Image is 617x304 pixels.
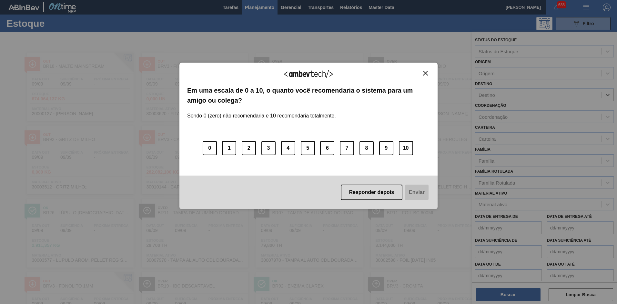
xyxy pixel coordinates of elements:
button: Close [421,70,430,76]
label: Em uma escala de 0 a 10, o quanto você recomendaria o sistema para um amigo ou colega? [187,86,430,105]
button: Responder depois [341,185,403,200]
button: 6 [320,141,334,155]
img: Logo Ambevtech [284,70,333,78]
button: 7 [340,141,354,155]
button: 4 [281,141,295,155]
button: 5 [301,141,315,155]
button: 2 [242,141,256,155]
button: 10 [399,141,413,155]
img: Close [423,71,428,76]
button: 8 [359,141,374,155]
button: 9 [379,141,393,155]
button: 0 [203,141,217,155]
button: 3 [261,141,276,155]
label: Sendo 0 (zero) não recomendaria e 10 recomendaria totalmente. [187,105,336,119]
button: 1 [222,141,236,155]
